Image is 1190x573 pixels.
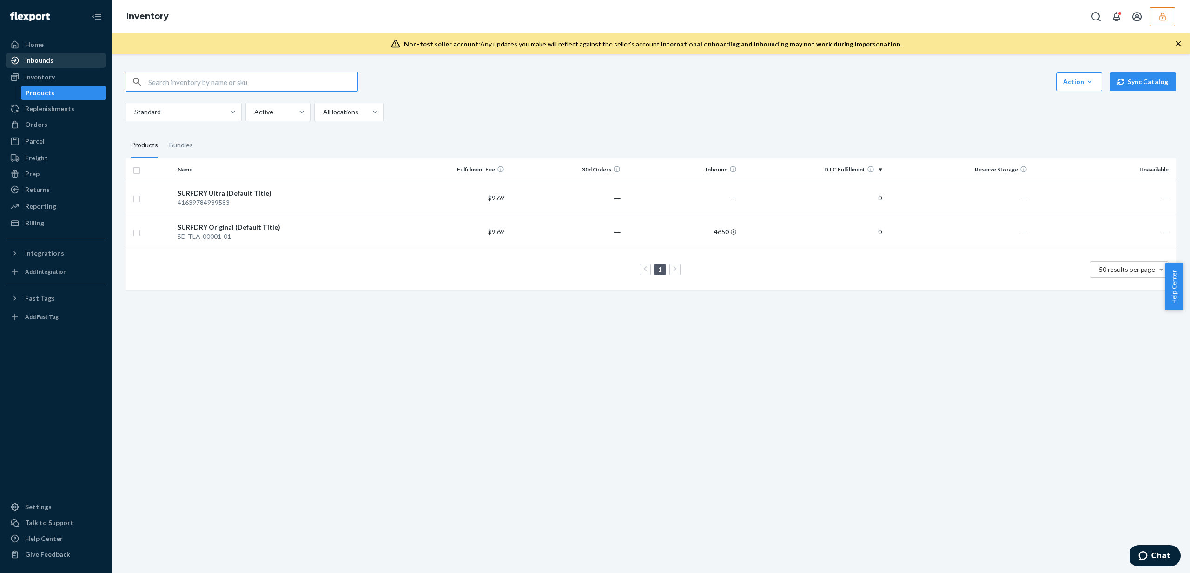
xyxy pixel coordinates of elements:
[25,313,59,321] div: Add Fast Tag
[178,223,388,232] div: SURFDRY Original (Default Title)
[1165,263,1183,310] button: Help Center
[25,153,48,163] div: Freight
[508,158,624,181] th: 30d Orders
[404,40,902,49] div: Any updates you make will reflect against the seller's account.
[6,151,106,165] a: Freight
[1163,228,1169,236] span: —
[1128,7,1146,26] button: Open account menu
[624,158,740,181] th: Inbound
[25,56,53,65] div: Inbounds
[1130,545,1181,568] iframe: Opens a widget where you can chat to one of our agents
[392,158,508,181] th: Fulfillment Fee
[126,11,169,21] a: Inventory
[1110,72,1176,91] button: Sync Catalog
[6,37,106,52] a: Home
[25,137,45,146] div: Parcel
[6,117,106,132] a: Orders
[25,120,47,129] div: Orders
[656,265,664,273] a: Page 1 is your current page
[508,181,624,215] td: ―
[148,72,357,91] input: Search inventory by name or sku
[731,194,737,202] span: —
[25,218,44,228] div: Billing
[1022,194,1027,202] span: —
[6,70,106,85] a: Inventory
[25,40,44,49] div: Home
[1087,7,1105,26] button: Open Search Box
[178,198,388,207] div: 41639784939583
[169,132,193,158] div: Bundles
[740,181,886,215] td: 0
[508,215,624,249] td: ―
[25,550,70,559] div: Give Feedback
[6,500,106,514] a: Settings
[740,215,886,249] td: 0
[404,40,480,48] span: Non-test seller account:
[10,12,50,21] img: Flexport logo
[25,518,73,527] div: Talk to Support
[1022,228,1027,236] span: —
[87,7,106,26] button: Close Navigation
[174,158,392,181] th: Name
[178,189,388,198] div: SURFDRY Ultra (Default Title)
[6,246,106,261] button: Integrations
[1099,265,1155,273] span: 50 results per page
[6,515,106,530] button: Talk to Support
[6,166,106,181] a: Prep
[253,107,254,117] input: Active
[1107,7,1126,26] button: Open notifications
[488,228,504,236] span: $9.69
[1063,77,1095,86] div: Action
[26,88,54,98] div: Products
[6,53,106,68] a: Inbounds
[661,40,902,48] span: International onboarding and inbounding may not work during impersonation.
[25,249,64,258] div: Integrations
[488,194,504,202] span: $9.69
[25,268,66,276] div: Add Integration
[6,264,106,279] a: Add Integration
[6,101,106,116] a: Replenishments
[6,216,106,231] a: Billing
[25,294,55,303] div: Fast Tags
[25,185,50,194] div: Returns
[119,3,176,30] ol: breadcrumbs
[886,158,1031,181] th: Reserve Storage
[6,291,106,306] button: Fast Tags
[6,182,106,197] a: Returns
[21,86,106,100] a: Products
[6,547,106,562] button: Give Feedback
[1056,72,1102,91] button: Action
[740,158,886,181] th: DTC Fulfillment
[6,134,106,149] a: Parcel
[322,107,323,117] input: All locations
[6,531,106,546] a: Help Center
[25,104,74,113] div: Replenishments
[25,169,40,178] div: Prep
[178,232,388,241] div: SD-TLA-00001-01
[6,310,106,324] a: Add Fast Tag
[6,199,106,214] a: Reporting
[25,502,52,512] div: Settings
[1163,194,1169,202] span: —
[131,132,158,158] div: Products
[25,72,55,82] div: Inventory
[133,107,134,117] input: Standard
[1031,158,1176,181] th: Unavailable
[25,534,63,543] div: Help Center
[624,215,740,249] td: 4650
[25,202,56,211] div: Reporting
